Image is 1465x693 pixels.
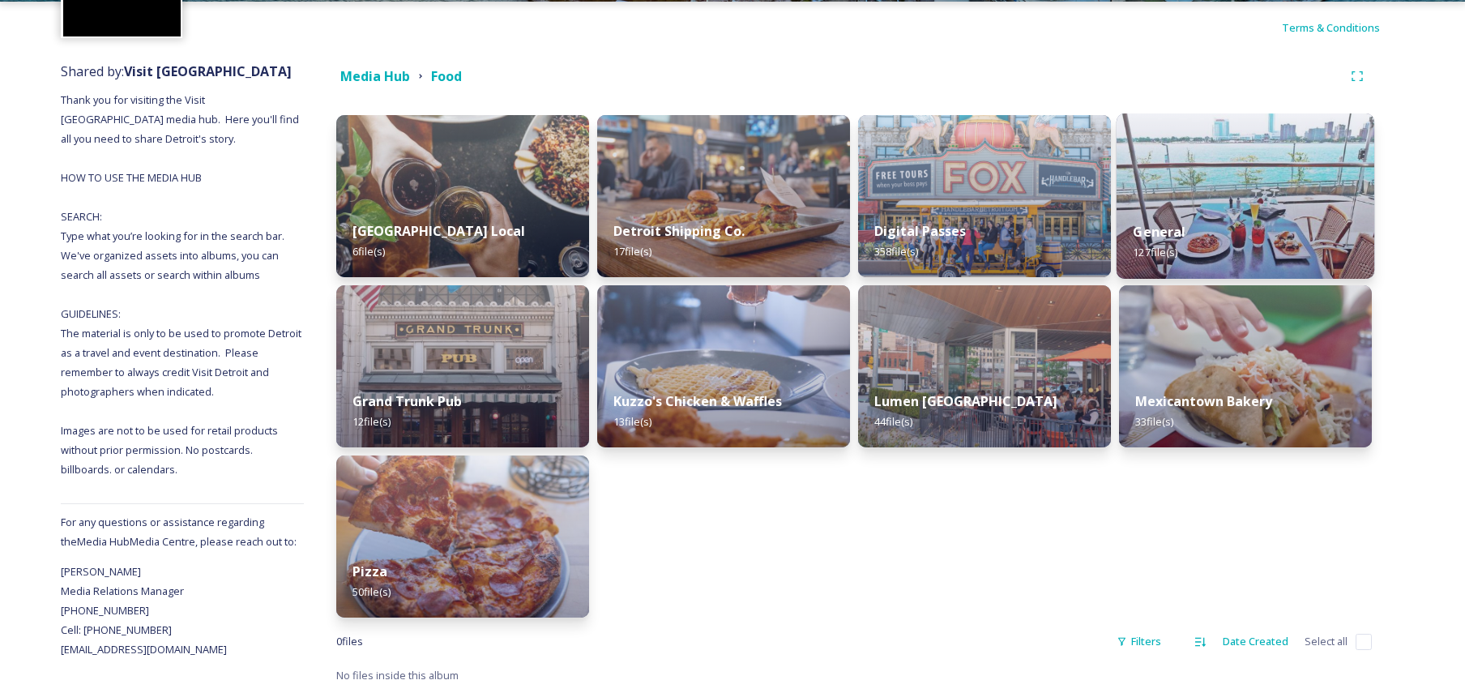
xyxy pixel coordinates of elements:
[431,67,462,85] strong: Food
[1135,392,1272,410] strong: Mexicantown Bakery
[1133,223,1185,241] strong: General
[61,515,297,549] span: For any questions or assistance regarding the Media Hub Media Centre, please reach out to:
[61,92,304,477] span: Thank you for visiting the Visit [GEOGRAPHIC_DATA] media hub. Here you'll find all you need to sh...
[336,668,459,682] span: No files inside this album
[597,115,850,277] img: 8df28582d6a7977d61eab26f102046cca12fb6a0c603dc0a8a3d5169ae0b91e1.jpg
[1117,113,1374,279] img: Joe-Muer-Seafood-Water-mainB-1300x583.jpg20180228-4-f9ntge.jpg
[858,115,1111,277] img: Visit%2520Detroit%2520FOX%2520Free%2520Tours.png
[336,456,589,618] img: 921e12f6d9846d33a6c782b31bdd7b00e3a7e792cb331f4ecc664e553932e6a8.jpg
[340,67,410,85] strong: Media Hub
[874,222,966,240] strong: Digital Passes
[352,584,391,599] span: 50 file(s)
[1282,18,1404,37] a: Terms & Conditions
[1133,245,1177,259] span: 127 file(s)
[352,563,387,580] strong: Pizza
[874,392,1057,410] strong: Lumen [GEOGRAPHIC_DATA]
[1282,20,1380,35] span: Terms & Conditions
[874,414,912,429] span: 44 file(s)
[61,62,292,80] span: Shared by:
[336,285,589,447] img: 0e6654b9-43c6-469c-af0f-66bbfc30fbae.jpg
[1135,414,1173,429] span: 33 file(s)
[61,564,227,657] span: [PERSON_NAME] Media Relations Manager [PHONE_NUMBER] Cell: [PHONE_NUMBER] [EMAIL_ADDRESS][DOMAIN_...
[352,222,525,240] strong: [GEOGRAPHIC_DATA] Local
[613,244,651,259] span: 17 file(s)
[124,62,292,80] strong: Visit [GEOGRAPHIC_DATA]
[1305,634,1348,649] span: Select all
[352,414,391,429] span: 12 file(s)
[597,285,850,447] img: 68c8de72-07a9-4f50-9112-dd09baedd17d.jpg
[613,414,651,429] span: 13 file(s)
[1108,626,1169,657] div: Filters
[1119,285,1372,447] img: d64c19868e56595679be9ddc392be7c64bc636fc487ecb6a3bae7f32bd88e9a6.jpg
[352,392,462,410] strong: Grand Trunk Pub
[613,392,782,410] strong: Kuzzo's Chicken & Waffles
[1215,626,1296,657] div: Date Created
[352,244,385,259] span: 6 file(s)
[336,115,589,277] img: Lunch%2520cheers.jpg
[858,285,1111,447] img: 0ffc7975-112e-49ec-a63c-54c1526945ef.jpg
[336,634,363,649] span: 0 file s
[613,222,745,240] strong: Detroit Shipping Co.
[874,244,918,259] span: 358 file(s)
